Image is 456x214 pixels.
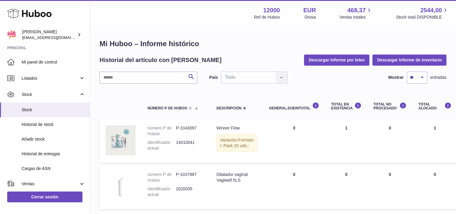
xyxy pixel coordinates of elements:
span: Cargas de ASN [22,166,85,171]
span: Historial de stock [22,122,85,127]
img: product image [106,125,136,155]
span: Añadir stock [22,136,85,142]
td: 0 [263,119,325,163]
label: País [209,75,218,80]
label: Mostrar [388,75,404,80]
span: [EMAIL_ADDRESS][DOMAIN_NAME] [22,35,88,40]
img: product image [106,172,136,202]
div: Dilatador vaginal Vagiwell 5LS [216,172,257,183]
dt: número P de Huboo [148,172,176,183]
span: Stock [22,107,85,113]
span: Descripción [216,106,241,110]
div: Total en EXISTENCIA [331,102,362,110]
span: Historial de entregas [22,151,85,157]
a: 2544,00 Stock total DISPONIBLE [396,6,449,20]
h1: Mi Huboo – Informe histórico [100,39,446,49]
span: Mi panel de control [22,59,85,65]
td: 0 [325,166,368,209]
strong: EUR [303,6,316,14]
span: entradas [430,75,446,80]
span: Formato = Pack 20 uds.; [220,138,254,148]
a: Cerrar sesión [7,192,82,202]
a: 468,37 Ventas totales [339,6,373,20]
div: [PERSON_NAME] [22,29,76,40]
div: Winner Flow [216,125,257,131]
div: general.dueInTotal [269,102,319,110]
td: 0 [368,166,413,209]
span: 2544,00 [420,6,442,14]
h2: Historial del artículo con [PERSON_NAME] [100,56,222,64]
span: Ventas [22,181,79,187]
td: 1 [325,119,368,163]
dd: 14010041 [176,140,204,151]
div: Ref de Huboo [254,14,280,20]
span: Ventas totales [339,14,373,20]
span: número P de Huboo [148,106,187,110]
dt: número P de Huboo [148,125,176,137]
div: Total NO PROCESADO [374,102,407,110]
dd: 2020035 [176,186,204,198]
button: Descargar Informe por lotes [304,55,370,65]
div: Divisa [305,14,316,20]
dd: P-1037887 [176,172,204,183]
img: mar@ensuelofirme.com [7,30,16,39]
td: 0 [263,166,325,209]
dd: P-1043097 [176,125,204,137]
span: 468,37 [347,6,366,14]
span: Stock [22,92,79,97]
dt: Identificador actual [148,186,176,198]
span: Stock total DISPONIBLE [396,14,449,20]
button: Descargar Informe de inventario [372,55,446,65]
strong: 12000 [263,6,280,14]
div: Total ALOCADO [419,102,452,110]
dt: Identificador actual [148,140,176,151]
div: Variación: [216,134,257,152]
td: 0 [368,119,413,163]
span: Listados [22,76,79,81]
